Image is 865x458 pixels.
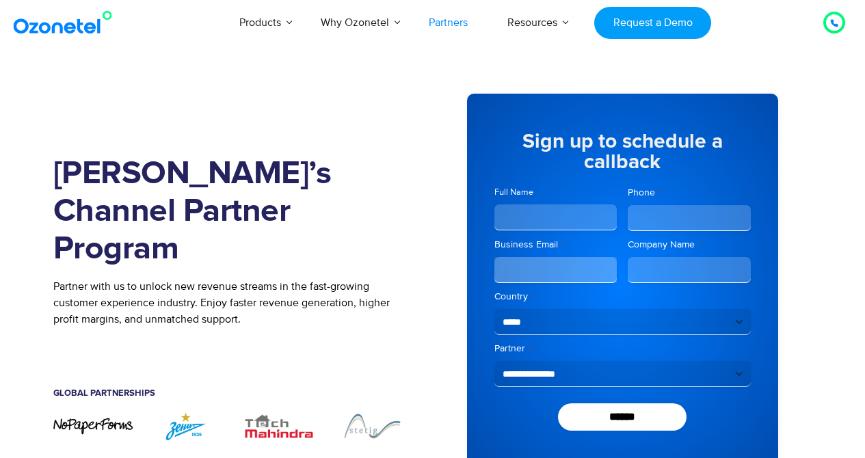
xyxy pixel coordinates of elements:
label: Business Email [494,238,617,252]
img: TechMahindra [239,412,319,441]
label: Phone [628,186,751,200]
div: 3 / 7 [239,412,319,441]
a: Request a Demo [594,7,711,39]
img: Stetig [332,412,412,441]
h5: Global Partnerships [53,389,412,398]
img: ZENIT [146,412,226,441]
label: Partner [494,342,751,355]
div: 2 / 7 [146,412,226,441]
img: nopaperforms [53,417,133,435]
h5: Sign up to schedule a callback [494,131,751,172]
div: Image Carousel [53,412,412,441]
label: Country [494,290,751,304]
label: Company Name [628,238,751,252]
label: Full Name [494,186,617,199]
p: Partner with us to unlock new revenue streams in the fast-growing customer experience industry. E... [53,278,412,327]
div: 1 / 7 [53,417,133,435]
div: 4 / 7 [332,412,412,441]
h1: [PERSON_NAME]’s Channel Partner Program [53,155,412,268]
